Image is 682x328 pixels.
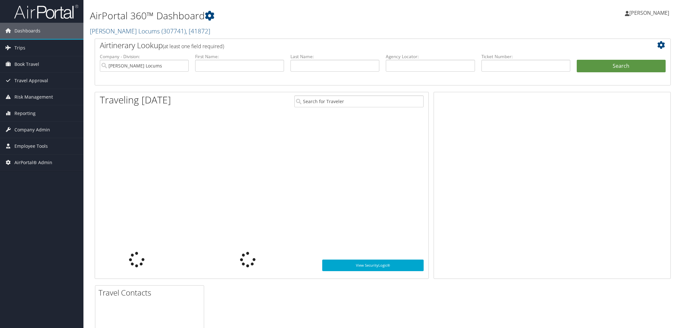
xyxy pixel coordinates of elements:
[14,23,40,39] span: Dashboards
[294,95,424,107] input: Search for Traveler
[100,40,618,51] h2: Airtinerary Lookup
[14,4,78,19] img: airportal-logo.png
[322,260,424,271] a: View SecurityLogic®
[163,43,224,50] span: (at least one field required)
[629,9,669,16] span: [PERSON_NAME]
[14,73,48,89] span: Travel Approval
[14,105,36,121] span: Reporting
[14,89,53,105] span: Risk Management
[14,155,52,171] span: AirPortal® Admin
[195,53,284,60] label: First Name:
[386,53,475,60] label: Agency Locator:
[90,9,480,22] h1: AirPortal 360™ Dashboard
[14,138,48,154] span: Employee Tools
[186,27,210,35] span: , [ 41872 ]
[14,40,25,56] span: Trips
[290,53,379,60] label: Last Name:
[100,93,171,107] h1: Traveling [DATE]
[577,60,666,73] button: Search
[14,56,39,72] span: Book Travel
[100,53,189,60] label: Company - Division:
[625,3,676,22] a: [PERSON_NAME]
[14,122,50,138] span: Company Admin
[99,287,204,298] h2: Travel Contacts
[161,27,186,35] span: ( 307741 )
[481,53,570,60] label: Ticket Number:
[90,27,210,35] a: [PERSON_NAME] Locums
